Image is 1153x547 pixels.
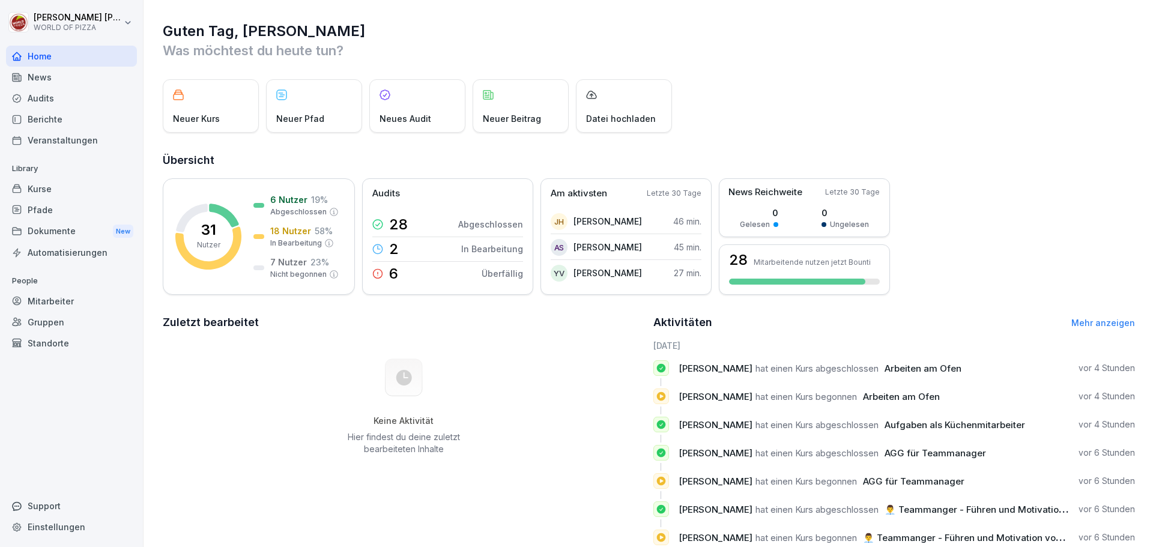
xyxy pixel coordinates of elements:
[679,476,752,487] span: [PERSON_NAME]
[755,447,879,459] span: hat einen Kurs abgeschlossen
[315,225,333,237] p: 58 %
[885,504,1139,515] span: 👨‍💼 Teammanger - Führen und Motivation von Mitarbeitern
[461,243,523,255] p: In Bearbeitung
[551,213,567,230] div: JH
[6,291,137,312] a: Mitarbeiter
[740,219,770,230] p: Gelesen
[6,88,137,109] a: Audits
[674,241,701,253] p: 45 min.
[573,267,642,279] p: [PERSON_NAME]
[197,240,220,250] p: Nutzer
[380,112,431,125] p: Neues Audit
[740,207,778,219] p: 0
[6,220,137,243] div: Dokumente
[822,207,869,219] p: 0
[1079,390,1135,402] p: vor 4 Stunden
[6,333,137,354] a: Standorte
[863,532,1117,543] span: 👨‍💼 Teammanger - Führen und Motivation von Mitarbeitern
[754,258,871,267] p: Mitarbeitende nutzen jetzt Bounti
[679,532,752,543] span: [PERSON_NAME]
[1079,475,1135,487] p: vor 6 Stunden
[653,314,712,331] h2: Aktivitäten
[679,391,752,402] span: [PERSON_NAME]
[372,187,400,201] p: Audits
[201,223,216,237] p: 31
[673,215,701,228] p: 46 min.
[679,363,752,374] span: [PERSON_NAME]
[34,13,121,23] p: [PERSON_NAME] [PERSON_NAME]
[1079,447,1135,459] p: vor 6 Stunden
[885,363,961,374] span: Arbeiten am Ofen
[163,314,645,331] h2: Zuletzt bearbeitet
[6,199,137,220] a: Pfade
[270,225,311,237] p: 18 Nutzer
[729,253,748,267] h3: 28
[6,312,137,333] a: Gruppen
[270,193,307,206] p: 6 Nutzer
[653,339,1136,352] h6: [DATE]
[551,265,567,282] div: YV
[6,159,137,178] p: Library
[825,187,880,198] p: Letzte 30 Tage
[755,532,857,543] span: hat einen Kurs begonnen
[270,256,307,268] p: 7 Nutzer
[551,187,607,201] p: Am aktivsten
[270,207,327,217] p: Abgeschlossen
[6,271,137,291] p: People
[34,23,121,32] p: WORLD OF PIZZA
[1071,318,1135,328] a: Mehr anzeigen
[863,391,940,402] span: Arbeiten am Ofen
[885,447,986,459] span: AGG für Teammanager
[863,476,964,487] span: AGG für Teammanager
[830,219,869,230] p: Ungelesen
[6,178,137,199] div: Kurse
[728,186,802,199] p: News Reichweite
[586,112,656,125] p: Datei hochladen
[755,391,857,402] span: hat einen Kurs begonnen
[163,152,1135,169] h2: Übersicht
[6,495,137,516] div: Support
[1079,419,1135,431] p: vor 4 Stunden
[458,218,523,231] p: Abgeschlossen
[647,188,701,199] p: Letzte 30 Tage
[6,516,137,537] a: Einstellungen
[674,267,701,279] p: 27 min.
[755,363,879,374] span: hat einen Kurs abgeschlossen
[1079,362,1135,374] p: vor 4 Stunden
[679,447,752,459] span: [PERSON_NAME]
[679,504,752,515] span: [PERSON_NAME]
[311,193,328,206] p: 19 %
[755,476,857,487] span: hat einen Kurs begonnen
[343,431,464,455] p: Hier findest du deine zuletzt bearbeiteten Inhalte
[389,267,398,281] p: 6
[6,242,137,263] a: Automatisierungen
[573,241,642,253] p: [PERSON_NAME]
[482,267,523,280] p: Überfällig
[163,41,1135,60] p: Was möchtest du heute tun?
[1079,531,1135,543] p: vor 6 Stunden
[6,220,137,243] a: DokumenteNew
[885,419,1025,431] span: Aufgaben als Küchenmitarbeiter
[270,238,322,249] p: In Bearbeitung
[270,269,327,280] p: Nicht begonnen
[755,504,879,515] span: hat einen Kurs abgeschlossen
[389,242,399,256] p: 2
[6,46,137,67] a: Home
[755,419,879,431] span: hat einen Kurs abgeschlossen
[6,130,137,151] div: Veranstaltungen
[483,112,541,125] p: Neuer Beitrag
[6,67,137,88] a: News
[1079,503,1135,515] p: vor 6 Stunden
[6,109,137,130] a: Berichte
[343,416,464,426] h5: Keine Aktivität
